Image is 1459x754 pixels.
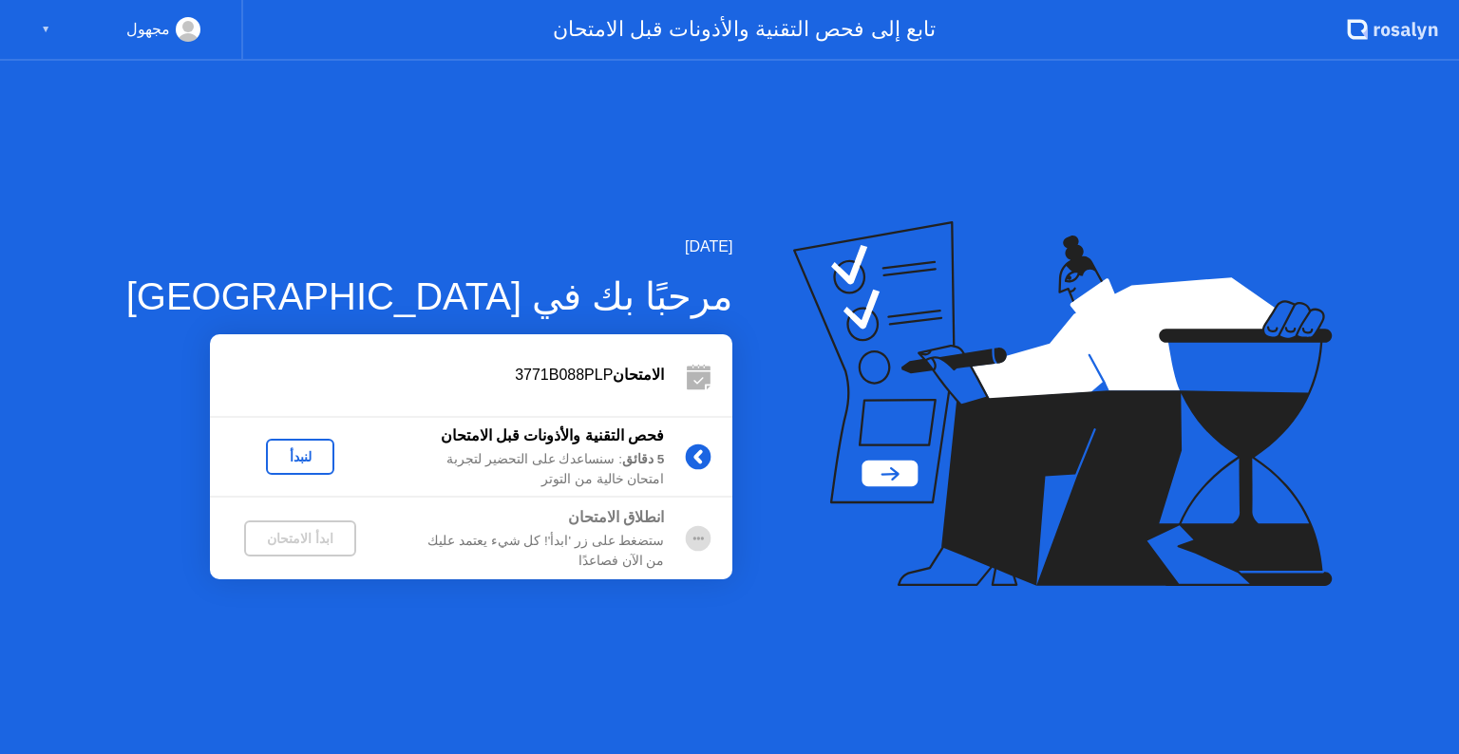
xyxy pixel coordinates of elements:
[266,439,334,475] button: لنبدأ
[126,268,733,325] div: مرحبًا بك في [GEOGRAPHIC_DATA]
[441,427,665,443] b: فحص التقنية والأذونات قبل الامتحان
[390,532,664,571] div: ستضغط على زر 'ابدأ'! كل شيء يعتمد عليك من الآن فصاعدًا
[126,236,733,258] div: [DATE]
[210,364,664,386] div: 3771B088PLP
[126,17,170,42] div: مجهول
[41,17,50,42] div: ▼
[274,449,327,464] div: لنبدأ
[568,509,664,525] b: انطلاق الامتحان
[613,367,664,383] b: الامتحان
[622,452,664,466] b: 5 دقائق
[390,450,664,489] div: : سنساعدك على التحضير لتجربة امتحان خالية من التوتر
[244,520,356,556] button: ابدأ الامتحان
[252,531,349,546] div: ابدأ الامتحان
